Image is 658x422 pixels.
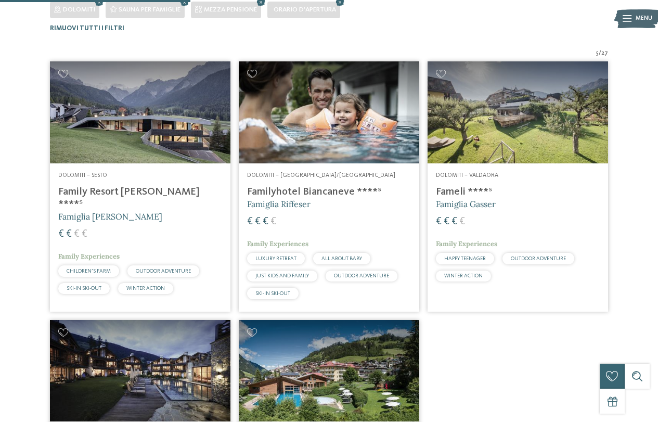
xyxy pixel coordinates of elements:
[50,25,124,32] span: Rimuovi tutti i filtri
[596,49,599,58] span: 5
[247,199,311,209] span: Famiglia Riffeser
[428,61,608,311] a: Cercate un hotel per famiglie? Qui troverete solo i migliori! Dolomiti – Valdaora Fameli ****ˢ Fa...
[511,256,566,261] span: OUTDOOR ADVENTURE
[601,49,608,58] span: 27
[428,61,608,163] img: Cercate un hotel per famiglie? Qui troverete solo i migliori!
[50,61,230,163] img: Family Resort Rainer ****ˢ
[247,172,395,178] span: Dolomiti – [GEOGRAPHIC_DATA]/[GEOGRAPHIC_DATA]
[334,273,389,278] span: OUTDOOR ADVENTURE
[255,273,309,278] span: JUST KIDS AND FAMILY
[67,268,111,274] span: CHILDREN’S FARM
[58,229,64,239] span: €
[63,6,95,13] span: Dolomiti
[459,216,465,227] span: €
[255,291,290,296] span: SKI-IN SKI-OUT
[444,216,449,227] span: €
[50,61,230,311] a: Cercate un hotel per famiglie? Qui troverete solo i migliori! Dolomiti – Sesto Family Resort [PER...
[204,6,257,13] span: Mezza pensione
[239,61,419,163] img: Cercate un hotel per famiglie? Qui troverete solo i migliori!
[321,256,362,261] span: ALL ABOUT BABY
[436,216,442,227] span: €
[58,211,162,222] span: Famiglia [PERSON_NAME]
[436,239,497,248] span: Family Experiences
[436,199,496,209] span: Famiglia Gasser
[119,6,180,13] span: Sauna per famiglie
[263,216,268,227] span: €
[74,229,80,239] span: €
[255,256,296,261] span: LUXURY RETREAT
[239,320,419,421] img: Cercate un hotel per famiglie? Qui troverete solo i migliori!
[599,49,601,58] span: /
[58,186,222,211] h4: Family Resort [PERSON_NAME] ****ˢ
[274,6,336,13] span: Orario d'apertura
[451,216,457,227] span: €
[444,273,483,278] span: WINTER ACTION
[444,256,486,261] span: HAPPY TEENAGER
[126,286,165,291] span: WINTER ACTION
[58,252,120,261] span: Family Experiences
[50,320,230,421] img: Post Alpina - Family Mountain Chalets ****ˢ
[67,286,101,291] span: SKI-IN SKI-OUT
[66,229,72,239] span: €
[247,186,411,198] h4: Familyhotel Biancaneve ****ˢ
[58,172,107,178] span: Dolomiti – Sesto
[270,216,276,227] span: €
[136,268,191,274] span: OUTDOOR ADVENTURE
[247,216,253,227] span: €
[247,239,308,248] span: Family Experiences
[239,61,419,311] a: Cercate un hotel per famiglie? Qui troverete solo i migliori! Dolomiti – [GEOGRAPHIC_DATA]/[GEOGR...
[82,229,87,239] span: €
[436,172,498,178] span: Dolomiti – Valdaora
[255,216,261,227] span: €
